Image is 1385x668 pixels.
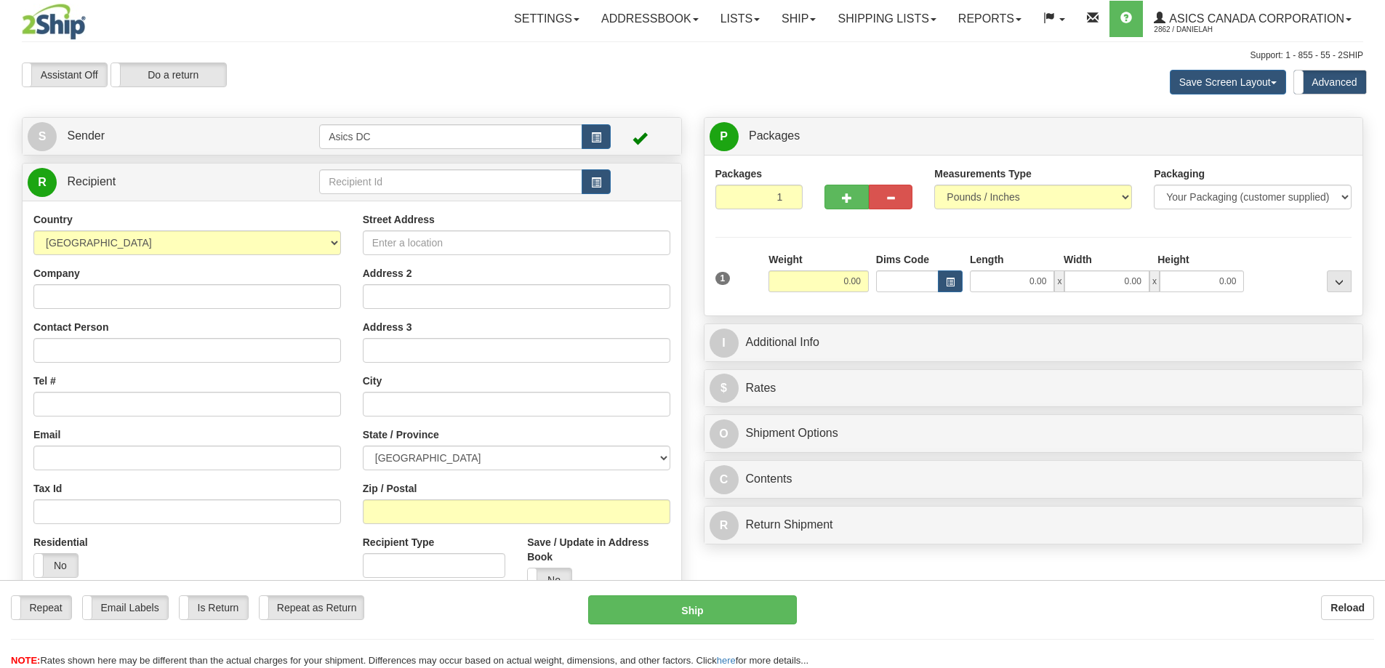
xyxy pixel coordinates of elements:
span: C [710,465,739,494]
label: Save / Update in Address Book [527,535,670,564]
span: P [710,122,739,151]
span: NOTE: [11,655,40,666]
label: Do a return [111,63,226,86]
input: Recipient Id [319,169,582,194]
input: Sender Id [319,124,582,149]
a: IAdditional Info [710,328,1358,358]
span: ASICS CANADA CORPORATION [1165,12,1344,25]
label: Repeat as Return [260,596,364,619]
a: Lists [710,1,771,37]
a: RReturn Shipment [710,510,1358,540]
a: $Rates [710,374,1358,403]
a: Addressbook [590,1,710,37]
label: Is Return [180,596,248,619]
span: 2862 / DanielaH [1154,23,1263,37]
label: No [34,554,78,577]
span: R [710,511,739,540]
button: Save Screen Layout [1170,70,1286,94]
label: Street Address [363,212,435,227]
div: Support: 1 - 855 - 55 - 2SHIP [22,49,1363,62]
span: Sender [67,129,105,142]
img: logo2862.jpg [22,4,86,40]
label: Company [33,266,80,281]
label: Country [33,212,73,227]
a: Settings [503,1,590,37]
label: Dims Code [876,252,929,267]
a: OShipment Options [710,419,1358,448]
a: R Recipient [28,167,287,197]
label: Email [33,427,60,442]
label: Address 3 [363,320,412,334]
span: x [1054,270,1064,292]
label: Tax Id [33,481,62,496]
label: Length [970,252,1004,267]
label: State / Province [363,427,439,442]
a: Reports [947,1,1032,37]
a: Shipping lists [827,1,947,37]
label: Measurements Type [934,166,1032,181]
label: Contact Person [33,320,108,334]
span: I [710,329,739,358]
button: Ship [588,595,797,624]
span: x [1149,270,1160,292]
a: CContents [710,464,1358,494]
a: ASICS CANADA CORPORATION 2862 / DanielaH [1143,1,1362,37]
div: ... [1327,270,1352,292]
a: P Packages [710,121,1358,151]
a: Ship [771,1,827,37]
b: Reload [1330,602,1365,613]
label: Recipient Type [363,535,435,550]
label: Packaging [1154,166,1205,181]
span: Packages [749,129,800,142]
label: Address 2 [363,266,412,281]
a: here [717,655,736,666]
label: Repeat [12,596,71,619]
span: R [28,168,57,197]
label: Tel # [33,374,56,388]
span: Recipient [67,175,116,188]
label: Width [1064,252,1092,267]
label: Advanced [1294,71,1366,94]
label: Weight [768,252,802,267]
label: Assistant Off [23,63,107,86]
label: Zip / Postal [363,481,417,496]
span: O [710,419,739,448]
label: No [528,568,571,592]
a: S Sender [28,121,319,151]
iframe: chat widget [1352,259,1384,408]
label: Residential [33,535,88,550]
span: S [28,122,57,151]
label: Packages [715,166,763,181]
label: City [363,374,382,388]
label: Email Labels [83,596,168,619]
span: $ [710,374,739,403]
input: Enter a location [363,230,670,255]
button: Reload [1321,595,1374,620]
label: Height [1157,252,1189,267]
span: 1 [715,272,731,285]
